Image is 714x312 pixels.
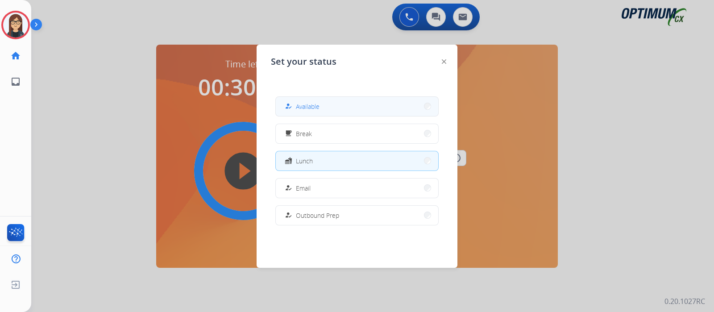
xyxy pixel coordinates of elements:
[296,156,313,166] span: Lunch
[296,102,320,111] span: Available
[285,103,292,110] mat-icon: how_to_reg
[3,12,28,37] img: avatar
[664,296,705,307] p: 0.20.1027RC
[442,59,446,64] img: close-button
[276,206,438,225] button: Outbound Prep
[276,124,438,143] button: Break
[296,211,339,220] span: Outbound Prep
[276,179,438,198] button: Email
[276,151,438,171] button: Lunch
[296,129,312,138] span: Break
[285,212,292,219] mat-icon: how_to_reg
[10,76,21,87] mat-icon: inbox
[296,183,311,193] span: Email
[285,157,292,165] mat-icon: fastfood
[285,184,292,192] mat-icon: how_to_reg
[271,55,336,68] span: Set your status
[285,130,292,137] mat-icon: free_breakfast
[276,97,438,116] button: Available
[10,50,21,61] mat-icon: home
